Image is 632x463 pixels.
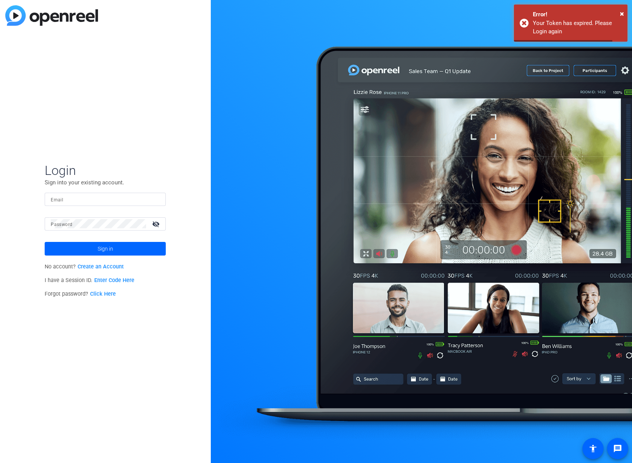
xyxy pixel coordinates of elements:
[45,263,124,270] span: No account?
[45,242,166,256] button: Sign in
[94,277,134,284] a: Enter Code Here
[90,291,116,297] a: Click Here
[45,178,166,187] p: Sign into your existing account.
[613,444,622,453] mat-icon: message
[51,195,160,204] input: Enter Email Address
[533,10,622,19] div: Error!
[45,277,134,284] span: I have a Session ID.
[78,263,124,270] a: Create an Account
[98,239,113,258] span: Sign in
[45,291,116,297] span: Forgot password?
[533,19,622,36] div: Your Token has expired. Please Login again
[51,197,63,203] mat-label: Email
[51,222,72,227] mat-label: Password
[620,8,624,19] button: Close
[5,5,98,26] img: blue-gradient.svg
[588,444,598,453] mat-icon: accessibility
[620,9,624,18] span: ×
[148,218,166,229] mat-icon: visibility_off
[45,162,166,178] span: Login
